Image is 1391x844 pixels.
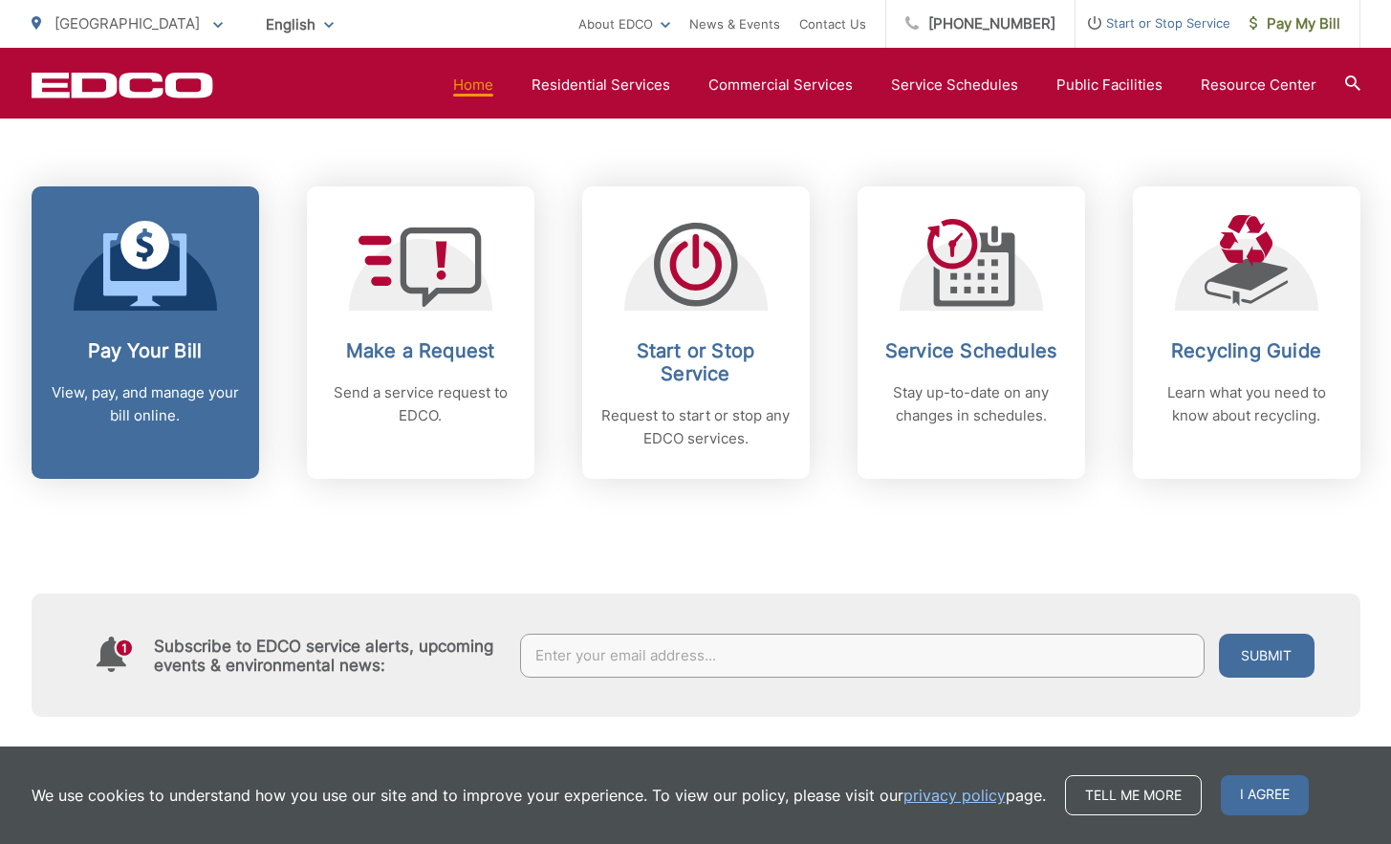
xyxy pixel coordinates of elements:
[601,339,791,385] h2: Start or Stop Service
[54,14,200,32] span: [GEOGRAPHIC_DATA]
[154,637,502,675] h4: Subscribe to EDCO service alerts, upcoming events & environmental news:
[326,381,515,427] p: Send a service request to EDCO.
[32,72,213,98] a: EDCD logo. Return to the homepage.
[326,339,515,362] h2: Make a Request
[858,186,1085,479] a: Service Schedules Stay up-to-date on any changes in schedules.
[799,12,866,35] a: Contact Us
[877,381,1066,427] p: Stay up-to-date on any changes in schedules.
[877,339,1066,362] h2: Service Schedules
[1133,186,1360,479] a: Recycling Guide Learn what you need to know about recycling.
[453,74,493,97] a: Home
[251,8,348,41] span: English
[708,74,853,97] a: Commercial Services
[903,784,1006,807] a: privacy policy
[578,12,670,35] a: About EDCO
[520,634,1205,678] input: Enter your email address...
[1201,74,1316,97] a: Resource Center
[51,339,240,362] h2: Pay Your Bill
[601,404,791,450] p: Request to start or stop any EDCO services.
[891,74,1018,97] a: Service Schedules
[32,784,1046,807] p: We use cookies to understand how you use our site and to improve your experience. To view our pol...
[51,381,240,427] p: View, pay, and manage your bill online.
[32,186,259,479] a: Pay Your Bill View, pay, and manage your bill online.
[1250,12,1340,35] span: Pay My Bill
[1056,74,1163,97] a: Public Facilities
[689,12,780,35] a: News & Events
[532,74,670,97] a: Residential Services
[307,186,534,479] a: Make a Request Send a service request to EDCO.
